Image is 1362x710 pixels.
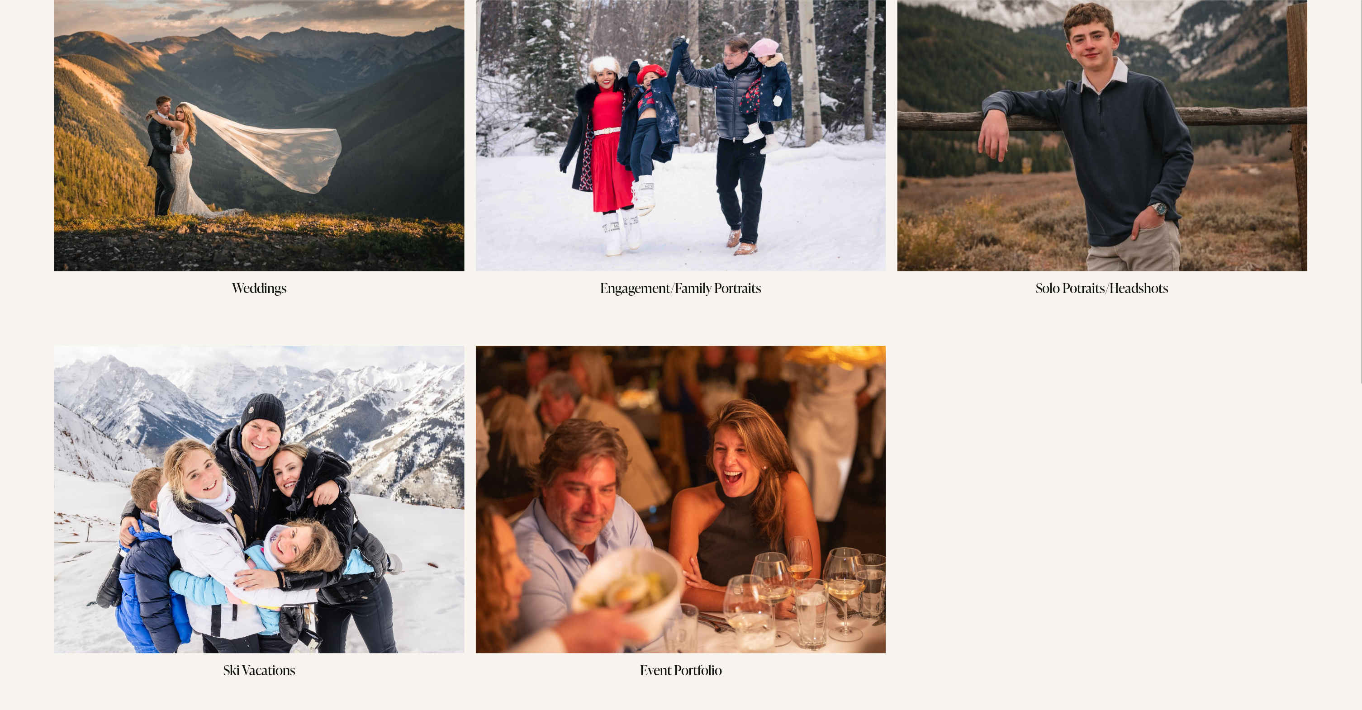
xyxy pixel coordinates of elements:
a: Event Portfolio Event Portfolio [476,346,886,686]
h3: Weddings [54,278,465,297]
img: Ski Vacations [54,346,465,653]
h3: Solo Potraits/Headshots [897,278,1308,297]
h3: Ski Vacations [54,660,465,679]
h3: Event Portfolio [476,660,886,679]
img: Event Portfolio [476,346,886,653]
a: Ski Vacations Ski Vacations [54,346,465,686]
h3: Engagement/Family Portraits [476,278,886,297]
